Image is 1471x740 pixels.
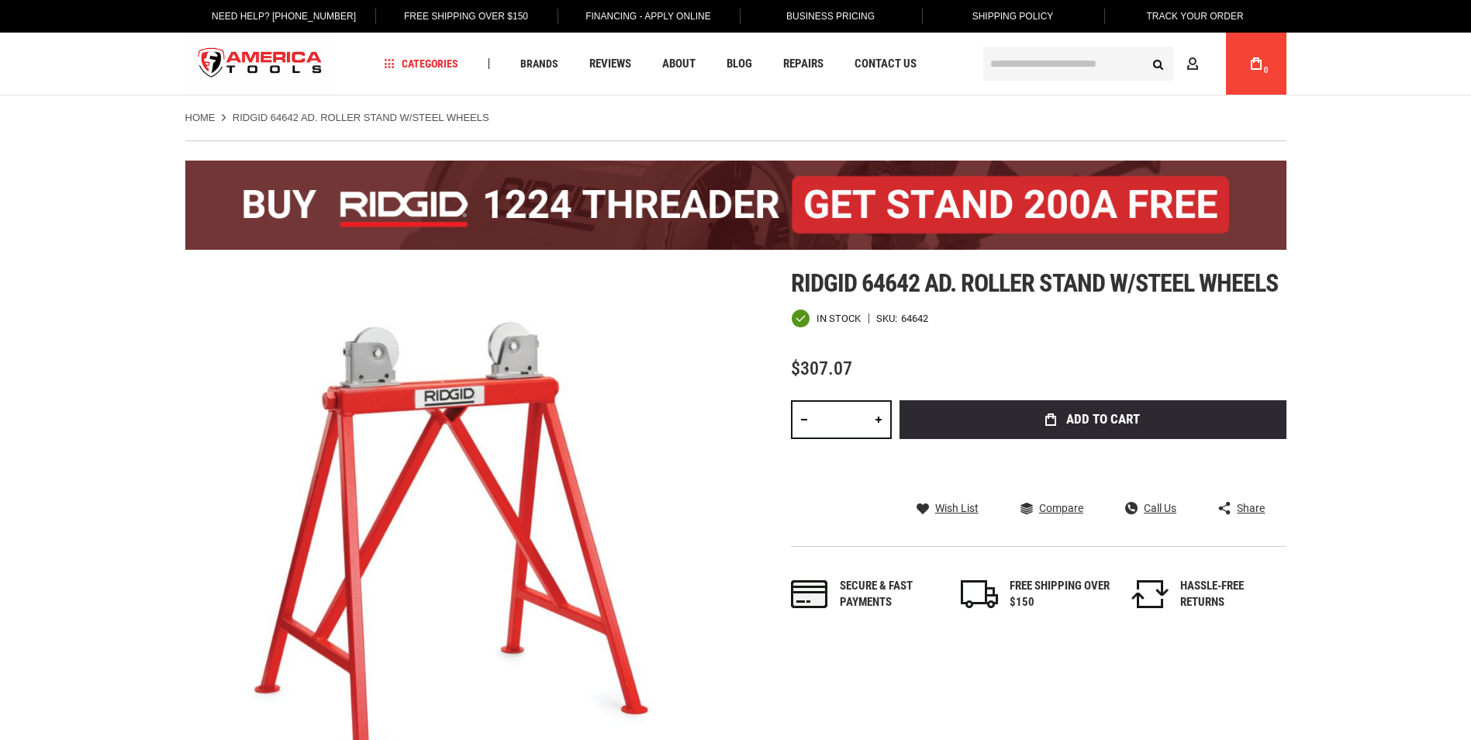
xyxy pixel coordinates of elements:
span: Share [1237,503,1265,514]
a: Blog [720,54,759,74]
img: shipping [961,580,998,608]
span: Call Us [1144,503,1176,514]
button: Search [1144,49,1173,78]
img: returns [1131,580,1169,608]
a: Contact Us [848,54,924,74]
a: About [655,54,703,74]
div: Availability [791,309,861,328]
a: Reviews [582,54,638,74]
a: Home [185,111,216,125]
span: Contact Us [855,58,917,70]
span: Compare [1039,503,1083,514]
button: Add to Cart [900,400,1286,439]
a: Wish List [917,501,979,515]
span: $307.07 [791,358,852,379]
span: Ridgid 64642 ad. roller stand w/steel wheels [791,268,1279,298]
span: Categories [384,58,458,69]
a: Call Us [1125,501,1176,515]
div: HASSLE-FREE RETURNS [1180,578,1281,611]
a: Compare [1020,501,1083,515]
a: Categories [377,54,465,74]
iframe: Secure express checkout frame [896,444,1290,489]
span: Shipping Policy [972,11,1054,22]
span: In stock [817,313,861,323]
span: Repairs [783,58,824,70]
div: 64642 [901,313,928,323]
span: Blog [727,58,752,70]
a: Repairs [776,54,830,74]
span: Wish List [935,503,979,514]
strong: RIDGID 64642 AD. ROLLER STAND W/STEEL WHEELS [233,112,489,123]
a: Brands [513,54,565,74]
span: Reviews [589,58,631,70]
span: About [662,58,696,70]
img: America Tools [185,35,336,93]
span: Add to Cart [1066,413,1140,426]
a: 0 [1241,33,1271,95]
img: payments [791,580,828,608]
img: BOGO: Buy the RIDGID® 1224 Threader (26092), get the 92467 200A Stand FREE! [185,161,1286,250]
span: 0 [1264,66,1269,74]
div: Secure & fast payments [840,578,941,611]
div: FREE SHIPPING OVER $150 [1010,578,1110,611]
a: store logo [185,35,336,93]
strong: SKU [876,313,901,323]
span: Brands [520,58,558,69]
